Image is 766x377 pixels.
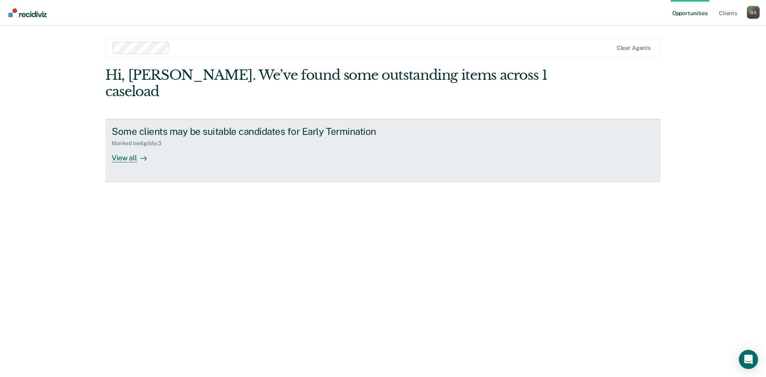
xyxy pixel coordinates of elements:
div: View all [112,147,156,162]
div: Some clients may be suitable candidates for Early Termination [112,126,392,137]
div: Clear agents [617,45,651,51]
img: Recidiviz [8,8,47,17]
div: Q S [747,6,760,19]
div: Hi, [PERSON_NAME]. We’ve found some outstanding items across 1 caseload [105,67,550,100]
div: Open Intercom Messenger [739,350,758,369]
a: Some clients may be suitable candidates for Early TerminationMarked Ineligible:3View all [105,119,661,182]
div: Marked Ineligible : 3 [112,140,168,147]
button: Profile dropdown button [747,6,760,19]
